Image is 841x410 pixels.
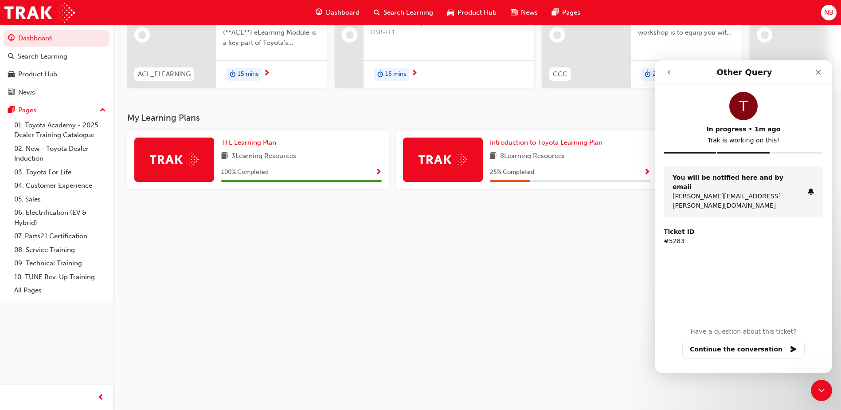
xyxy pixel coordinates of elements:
span: ACL_ELEARNING [138,69,191,79]
span: learningRecordVerb_NONE-icon [346,31,354,39]
button: Pages [4,102,110,118]
span: Introduction to Toyota Learning Plan [490,138,602,146]
button: DashboardSearch LearningProduct HubNews [4,28,110,102]
a: 06. Electrification (EV & Hybrid) [11,206,110,229]
a: news-iconNews [504,4,545,22]
span: duration-icon [230,69,236,80]
span: guage-icon [316,7,322,18]
span: guage-icon [8,35,15,43]
span: learningRecordVerb_NONE-icon [553,31,561,39]
span: News [521,8,538,18]
a: 01. Toyota Academy - 2025 Dealer Training Catalogue [11,118,110,142]
a: TFL Learning Plan [221,138,280,148]
img: Trak [419,153,467,166]
span: book-icon [490,151,497,162]
a: All Pages [11,284,110,297]
h3: My Learning Plans [127,113,657,123]
a: car-iconProduct Hub [440,4,504,22]
span: learningRecordVerb_NONE-icon [138,31,146,39]
button: Show Progress [375,167,382,178]
span: news-icon [511,7,517,18]
span: search-icon [8,53,14,61]
span: Product Hub [458,8,497,18]
span: 25 % Completed [490,167,534,177]
a: Dashboard [4,30,110,47]
span: learningRecordVerb_NONE-icon [761,31,769,39]
span: 100 % Completed [221,167,269,177]
a: guage-iconDashboard [309,4,367,22]
span: 2 hrs [653,69,666,79]
span: CCC [553,69,567,79]
span: news-icon [8,89,15,97]
span: duration-icon [377,69,383,80]
a: Product Hub [4,66,110,83]
a: News [4,84,110,101]
a: pages-iconPages [545,4,587,22]
span: Show Progress [375,169,382,177]
iframe: Intercom live chat [811,380,832,401]
button: NB [821,5,837,20]
span: duration-icon [645,69,651,80]
span: search-icon [374,7,380,18]
a: 04. Customer Experience [11,179,110,193]
a: 02. New - Toyota Dealer Induction [11,142,110,166]
a: 07. Parts21 Certification [11,229,110,243]
span: 8 Learning Resources [500,151,565,162]
span: TFL Learning Plan [221,138,276,146]
a: 09. Technical Training [11,256,110,270]
a: search-iconSearch Learning [367,4,440,22]
span: Pages [562,8,580,18]
span: NB [824,8,833,18]
div: Search Learning [18,51,67,62]
span: car-icon [447,7,454,18]
span: 15 mins [238,69,258,79]
span: pages-icon [8,106,15,114]
div: Product Hub [18,69,57,79]
a: Introduction to Toyota Learning Plan [490,138,606,148]
span: The Australian Consumer Law (**ACL**) eLearning Module is a key part of Toyota’s compliance progr... [223,18,320,48]
a: 03. Toyota For Life [11,166,110,179]
span: 15 mins [385,69,406,79]
span: pages-icon [552,7,559,18]
a: 08. Service Training [11,243,110,257]
div: News [18,87,35,98]
a: Search Learning [4,48,110,65]
span: Dashboard [326,8,360,18]
img: Trak [150,153,199,166]
span: 3 Learning Resources [231,151,296,162]
span: next-icon [263,70,270,78]
span: car-icon [8,71,15,79]
span: OSR-EL1 [371,28,527,38]
span: up-icon [100,105,106,116]
span: book-icon [221,151,228,162]
span: Show Progress [644,169,650,177]
a: 05. Sales [11,193,110,206]
img: Trak [4,3,75,23]
iframe: Intercom live chat [655,60,832,373]
div: Pages [18,105,36,115]
a: 10. TUNE Rev-Up Training [11,270,110,284]
span: next-icon [411,70,418,78]
span: prev-icon [98,392,104,403]
span: Search Learning [383,8,433,18]
button: Show Progress [644,167,650,178]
